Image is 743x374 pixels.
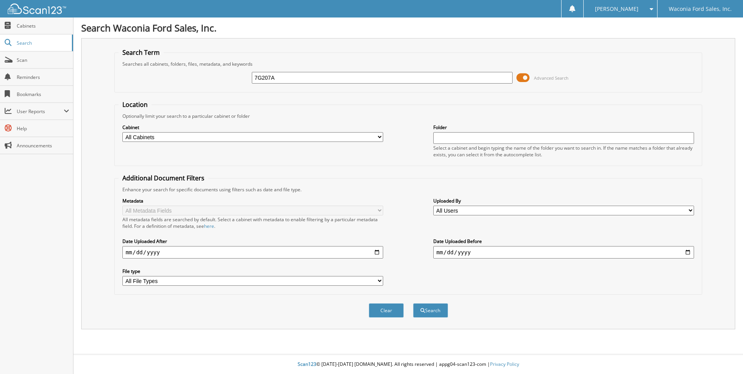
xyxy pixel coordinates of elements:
[433,238,694,245] label: Date Uploaded Before
[122,197,383,204] label: Metadata
[119,48,164,57] legend: Search Term
[8,3,66,14] img: scan123-logo-white.svg
[122,124,383,131] label: Cabinet
[595,7,638,11] span: [PERSON_NAME]
[17,142,69,149] span: Announcements
[433,124,694,131] label: Folder
[73,355,743,374] div: © [DATE]-[DATE] [DOMAIN_NAME]. All rights reserved | appg04-scan123-com |
[17,125,69,132] span: Help
[122,246,383,259] input: start
[119,100,152,109] legend: Location
[413,303,448,318] button: Search
[433,246,694,259] input: end
[17,57,69,63] span: Scan
[17,40,68,46] span: Search
[204,223,214,229] a: here
[17,23,69,29] span: Cabinets
[369,303,404,318] button: Clear
[119,186,698,193] div: Enhance your search for specific documents using filters such as date and file type.
[17,74,69,80] span: Reminders
[119,174,208,182] legend: Additional Document Filters
[119,113,698,119] div: Optionally limit your search to a particular cabinet or folder
[704,337,743,374] iframe: Chat Widget
[298,361,316,367] span: Scan123
[81,21,735,34] h1: Search Waconia Ford Sales, Inc.
[669,7,732,11] span: Waconia Ford Sales, Inc.
[433,197,694,204] label: Uploaded By
[122,268,383,274] label: File type
[433,145,694,158] div: Select a cabinet and begin typing the name of the folder you want to search in. If the name match...
[122,238,383,245] label: Date Uploaded After
[490,361,519,367] a: Privacy Policy
[534,75,569,81] span: Advanced Search
[17,91,69,98] span: Bookmarks
[119,61,698,67] div: Searches all cabinets, folders, files, metadata, and keywords
[122,216,383,229] div: All metadata fields are searched by default. Select a cabinet with metadata to enable filtering b...
[17,108,64,115] span: User Reports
